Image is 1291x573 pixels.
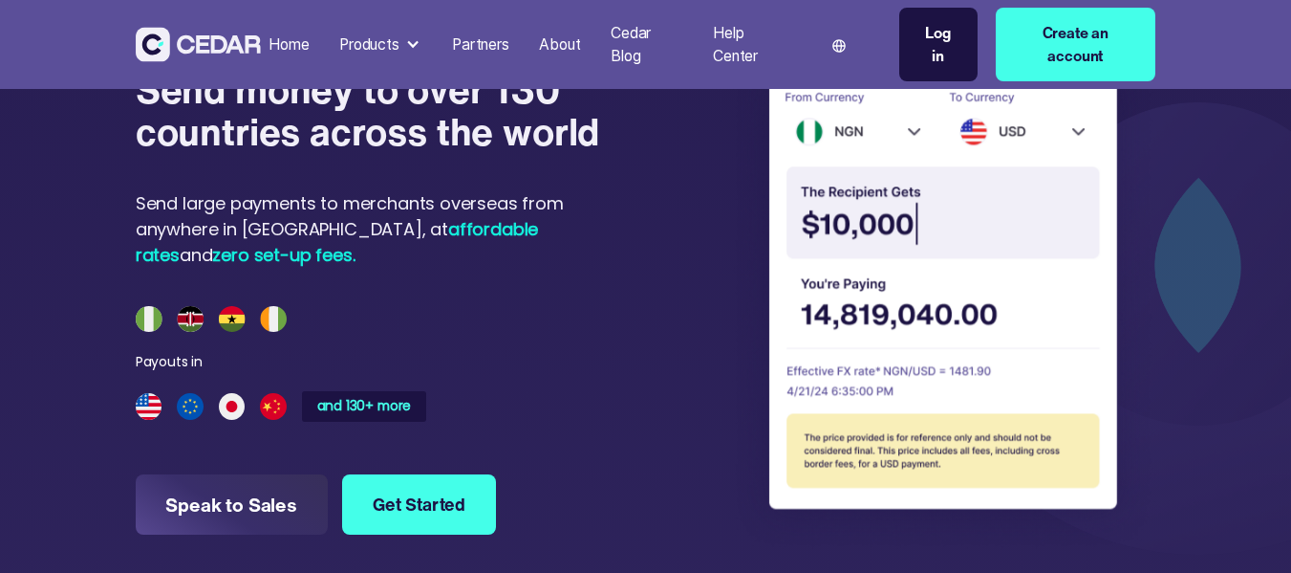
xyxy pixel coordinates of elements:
a: About [531,24,588,66]
a: Log in [899,8,978,81]
div: Products [332,26,429,64]
span: zero set-up fees. [212,243,355,267]
a: Home [261,24,316,66]
div: Help Center [713,22,790,67]
a: Create an account [996,8,1156,81]
img: world icon [832,39,846,53]
a: Get Started [342,474,495,535]
div: and 130+ more [317,400,412,413]
span: affordable rates [136,217,539,267]
div: Payouts in [136,352,203,371]
a: Cedar Blog [603,12,690,77]
div: Cedar Blog [611,22,682,67]
a: Help Center [705,12,798,77]
div: Send large payments to merchants overseas from anywhere in [GEOGRAPHIC_DATA], at and [136,190,642,268]
div: About [539,33,580,56]
a: Partners [444,24,516,66]
h4: Send money to over 130 countries across the world [136,69,642,152]
div: Products [339,33,399,56]
a: Speak to Sales [136,474,328,535]
div: Log in [918,22,958,67]
div: Home [269,33,309,56]
div: Partners [452,33,509,56]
